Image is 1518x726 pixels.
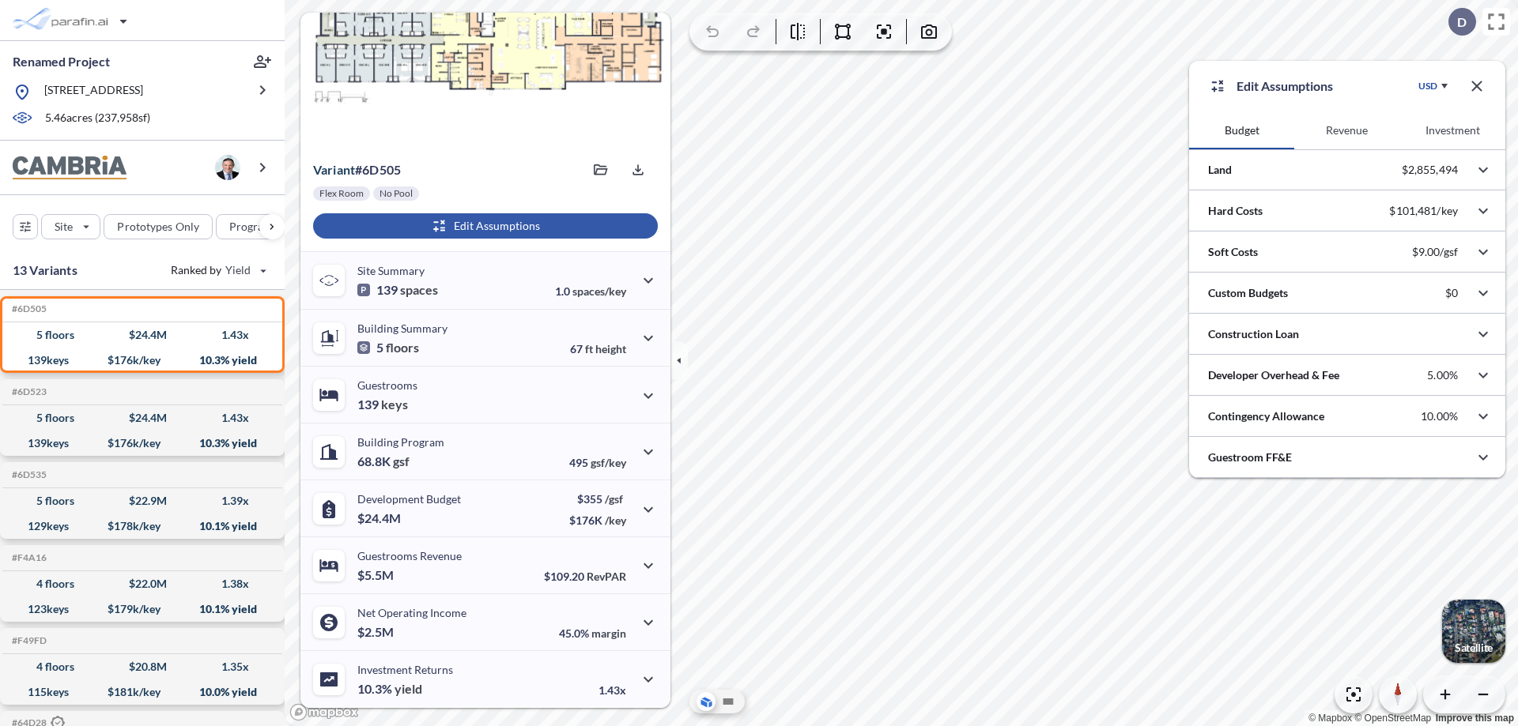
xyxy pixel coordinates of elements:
p: Land [1208,162,1232,178]
p: Flex Room [319,187,364,200]
span: floors [386,340,419,355]
img: user logo [215,155,240,180]
p: Developer Overhead & Fee [1208,367,1339,383]
button: Prototypes Only [104,214,213,239]
button: Edit Assumptions [313,213,658,239]
p: $101,481/key [1389,204,1458,218]
img: BrandImage [13,156,126,180]
span: yield [395,681,422,697]
img: Switcher Image [1442,600,1505,663]
h5: Click to copy the code [9,469,47,480]
p: Edit Assumptions [1237,77,1333,96]
button: Site Plan [719,692,738,711]
button: Switcher ImageSatellite [1442,600,1505,663]
p: 5.46 acres ( 237,958 sf) [45,110,150,127]
button: Ranked by Yield [158,258,277,283]
p: $109.20 [544,570,626,583]
p: Development Budget [357,492,461,506]
p: $5.5M [357,567,396,583]
p: 1.43x [599,683,626,697]
span: margin [591,626,626,640]
p: 139 [357,282,438,298]
p: 45.0% [559,626,626,640]
span: spaces [400,282,438,298]
p: Building Summary [357,322,447,335]
p: Hard Costs [1208,203,1263,219]
p: Prototypes Only [117,219,199,235]
span: RevPAR [587,570,626,583]
p: Custom Budgets [1208,285,1288,301]
p: Building Program [357,435,444,449]
p: Guestrooms Revenue [357,549,462,562]
p: [STREET_ADDRESS] [44,82,143,102]
p: 68.8K [357,453,410,469]
p: 10.3% [357,681,422,697]
p: # 6d505 [313,162,401,178]
span: gsf [393,453,410,469]
p: $0 [1445,286,1458,300]
h5: Click to copy the code [9,552,47,563]
span: height [595,342,626,355]
p: D [1457,15,1467,29]
p: Guestrooms [357,378,417,392]
span: /key [605,513,626,527]
span: Yield [225,262,251,278]
p: 495 [569,456,626,469]
h5: Click to copy the code [9,303,47,314]
span: /gsf [605,492,623,506]
span: spaces/key [572,284,626,298]
p: 139 [357,397,408,412]
a: Mapbox [1308,713,1352,724]
p: Site [55,219,73,235]
p: Site Summary [357,264,425,277]
span: keys [381,397,408,412]
p: No Pool [379,187,413,200]
p: Construction Loan [1208,326,1299,342]
h5: Click to copy the code [9,635,47,646]
p: Net Operating Income [357,606,466,619]
span: ft [585,342,593,355]
span: gsf/key [591,456,626,469]
p: 13 Variants [13,261,77,280]
p: Guestroom FF&E [1208,450,1292,465]
p: Program [229,219,274,235]
div: USD [1418,80,1437,92]
a: Improve this map [1436,713,1514,724]
p: Soft Costs [1208,244,1258,260]
p: 5 [357,340,419,355]
p: Contingency Allowance [1208,408,1324,424]
p: $176K [569,513,626,527]
a: Mapbox homepage [289,703,359,721]
button: Site [41,214,100,239]
p: 5.00% [1427,368,1458,382]
p: $2,855,494 [1402,163,1458,177]
button: Investment [1400,111,1505,149]
p: Investment Returns [357,663,453,676]
p: 10.00% [1421,409,1458,423]
p: $9.00/gsf [1412,245,1458,259]
button: Program [216,214,301,239]
button: Revenue [1294,111,1399,149]
p: $24.4M [357,510,403,526]
h5: Click to copy the code [9,386,47,397]
span: Variant [313,162,355,177]
p: $355 [569,492,626,506]
p: Satellite [1455,641,1493,654]
button: Aerial View [697,692,716,711]
p: 67 [570,342,626,355]
button: Budget [1189,111,1294,149]
p: $2.5M [357,624,396,640]
p: 1.0 [555,284,626,298]
a: OpenStreetMap [1354,713,1431,724]
p: Renamed Project [13,53,110,70]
